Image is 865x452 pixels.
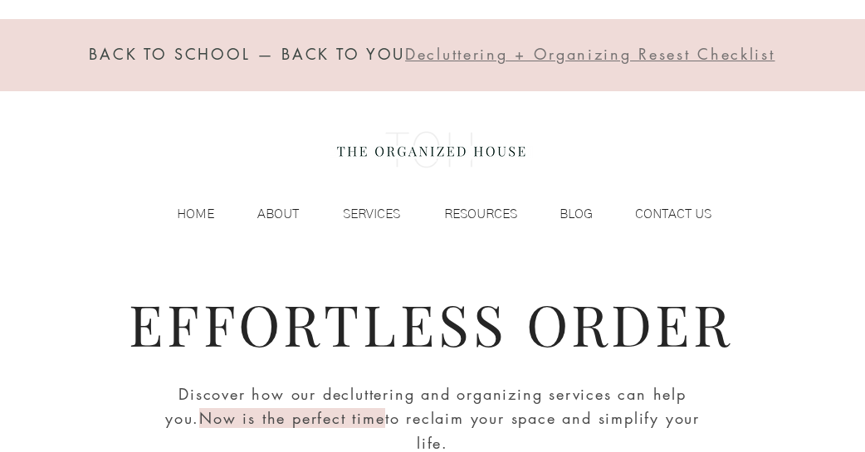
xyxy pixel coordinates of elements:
span: BACK TO SCHOOL — BACK TO YOU [89,44,405,64]
p: BLOG [551,202,601,226]
a: CONTACT US [601,202,720,226]
a: SERVICES [307,202,408,226]
a: ABOUT [222,202,307,226]
img: the organized house [330,117,533,183]
nav: Site [143,202,720,226]
p: SERVICES [335,202,408,226]
p: RESOURCES [436,202,525,226]
a: HOME [143,202,222,226]
a: RESOURCES [408,202,525,226]
p: ABOUT [249,202,307,226]
a: Decluttering + Organizing Resest Checklist [405,48,775,63]
p: HOME [169,202,222,226]
span: Now is the perfect time [199,408,384,428]
p: CONTACT US [627,202,720,226]
span: EFFORTLESS ORDER [129,285,734,361]
span: Decluttering + Organizing Resest Checklist [405,44,775,64]
a: BLOG [525,202,601,226]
